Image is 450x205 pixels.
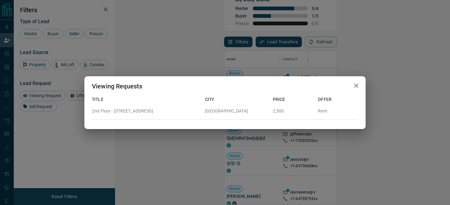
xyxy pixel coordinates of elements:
[205,96,268,103] p: City
[318,108,358,114] p: Rent
[92,108,200,114] p: 2nd Floor - [STREET_ADDRESS]
[273,108,313,114] p: 2,500
[273,96,313,103] p: Price
[84,76,150,96] h2: Viewing Requests
[205,108,268,114] p: [GEOGRAPHIC_DATA]
[92,96,200,103] p: Title
[318,96,358,103] p: Offer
